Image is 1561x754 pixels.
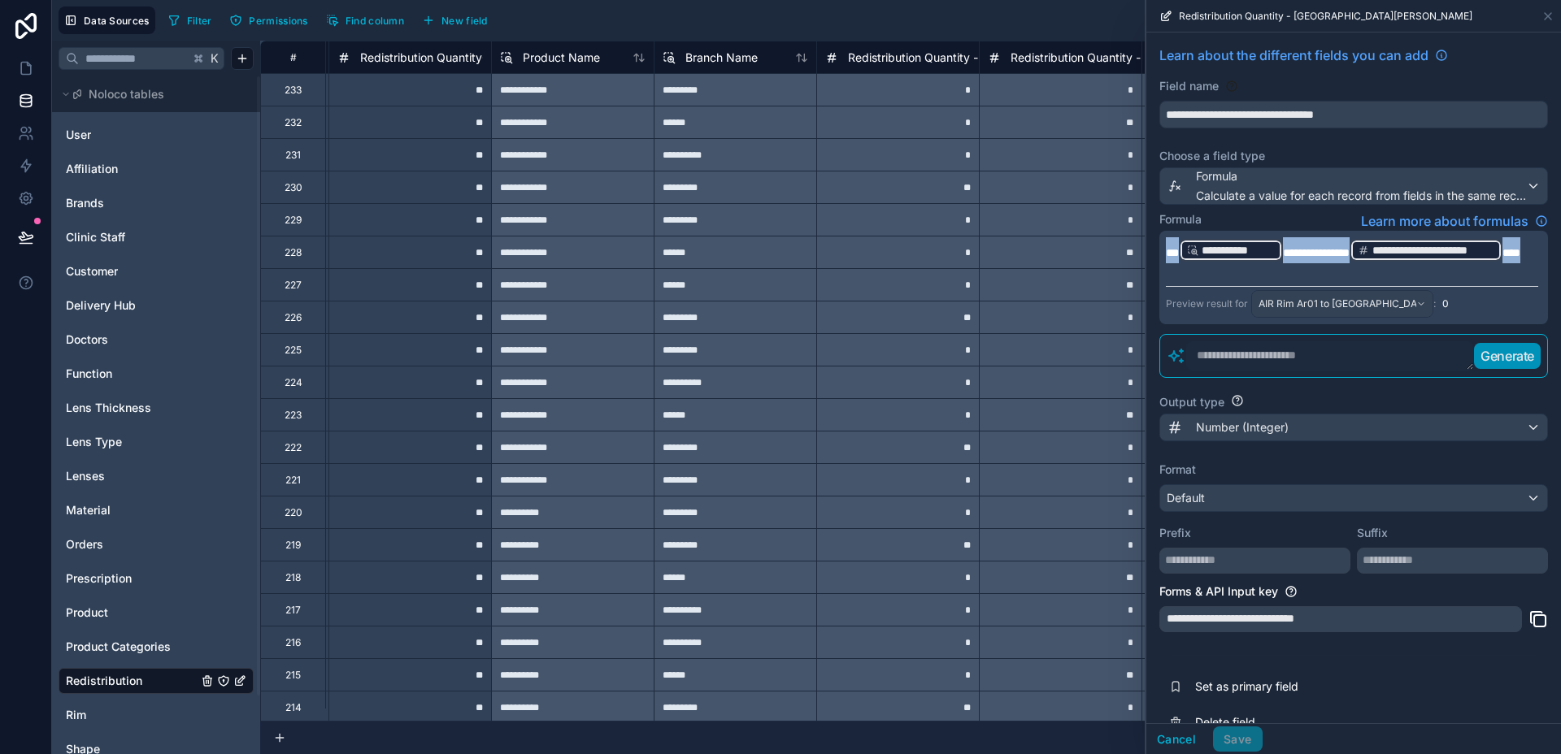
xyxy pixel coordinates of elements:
[66,502,111,518] span: Material
[1361,211,1528,231] span: Learn more about formulas
[66,331,198,348] a: Doctors
[1166,290,1436,318] div: Preview result for :
[285,636,301,649] div: 216
[1361,211,1548,231] a: Learn more about formulas
[346,15,404,27] span: Find column
[59,361,254,387] div: Function
[1159,394,1224,410] label: Output type
[59,292,254,318] div: Delivery Hub
[1259,297,1416,310] span: AIR Rim Ar01 to [GEOGRAPHIC_DATA]
[66,127,198,143] a: User
[66,400,151,416] span: Lens Thickness
[441,15,488,27] span: New field
[285,344,302,357] div: 225
[66,195,198,211] a: Brands
[1159,704,1548,740] button: Delete field
[66,366,112,382] span: Function
[285,571,301,584] div: 218
[285,214,302,227] div: 229
[187,15,212,27] span: Filter
[1179,10,1472,23] span: Redistribution Quantity - [GEOGRAPHIC_DATA][PERSON_NAME]
[1011,50,1183,66] span: Redistribution Quantity - Lucena
[1159,525,1350,541] label: Prefix
[1159,211,1202,227] label: Formula
[59,565,254,591] div: Prescription
[285,84,302,97] div: 233
[66,434,122,450] span: Lens Type
[285,116,302,129] div: 232
[285,149,301,162] div: 231
[66,707,86,723] span: Rim
[66,707,198,723] a: Rim
[66,673,198,689] a: Redistribution
[59,702,254,728] div: Rim
[285,181,302,194] div: 230
[1159,78,1219,94] label: Field name
[1159,45,1448,65] a: Learn about the different fields you can add
[59,634,254,660] div: Product Categories
[1196,168,1526,184] span: Formula
[66,536,198,552] a: Orders
[66,229,125,245] span: Clinic Staff
[285,246,302,259] div: 228
[66,673,142,689] span: Redistribution
[285,279,302,292] div: 227
[59,531,254,557] div: Orders
[89,86,164,102] span: Noloco tables
[66,331,108,348] span: Doctors
[523,50,600,66] span: Product Name
[285,669,301,682] div: 215
[1196,419,1289,435] span: Number (Integer)
[1159,484,1548,512] button: Default
[59,190,254,216] div: Brands
[66,400,198,416] a: Lens Thickness
[66,570,198,587] a: Prescription
[66,570,132,587] span: Prescription
[66,229,198,245] a: Clinic Staff
[224,8,313,32] button: Permissions
[1159,583,1278,600] label: Forms & API Input key
[66,263,118,279] span: Customer
[66,468,198,484] a: Lenses
[1159,461,1548,478] label: Format
[66,468,105,484] span: Lenses
[66,536,103,552] span: Orders
[59,600,254,626] div: Product
[66,434,198,450] a: Lens Type
[1474,343,1541,369] button: Generate
[1159,669,1548,704] button: Set as primary field
[1159,414,1548,441] button: Number (Integer)
[84,15,150,27] span: Data Sources
[66,639,198,655] a: Product Categories
[224,8,320,32] a: Permissions
[285,376,302,389] div: 224
[1159,45,1428,65] span: Learn about the different fields you can add
[66,297,198,314] a: Delivery Hub
[59,327,254,353] div: Doctors
[66,263,198,279] a: Customer
[66,127,91,143] span: User
[59,156,254,182] div: Affiliation
[285,311,302,324] div: 226
[1159,148,1548,164] label: Choose a field type
[416,8,494,32] button: New field
[848,50,1191,66] span: Redistribution Quantity - [GEOGRAPHIC_DATA][PERSON_NAME]
[59,224,254,250] div: Clinic Staff
[1195,678,1429,695] span: Set as primary field
[59,83,244,106] button: Noloco tables
[1159,167,1548,205] button: FormulaCalculate a value for each record from fields in the same record
[320,8,410,32] button: Find column
[285,409,302,422] div: 223
[59,122,254,148] div: User
[1442,297,1449,310] span: 0
[59,429,254,455] div: Lens Type
[66,161,198,177] a: Affiliation
[59,497,254,523] div: Material
[1167,491,1205,505] span: Default
[273,51,313,63] div: #
[66,604,108,621] span: Product
[285,604,301,617] div: 217
[285,539,301,552] div: 219
[1251,290,1433,318] button: AIR Rim Ar01 to [GEOGRAPHIC_DATA]
[685,50,758,66] span: Branch Name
